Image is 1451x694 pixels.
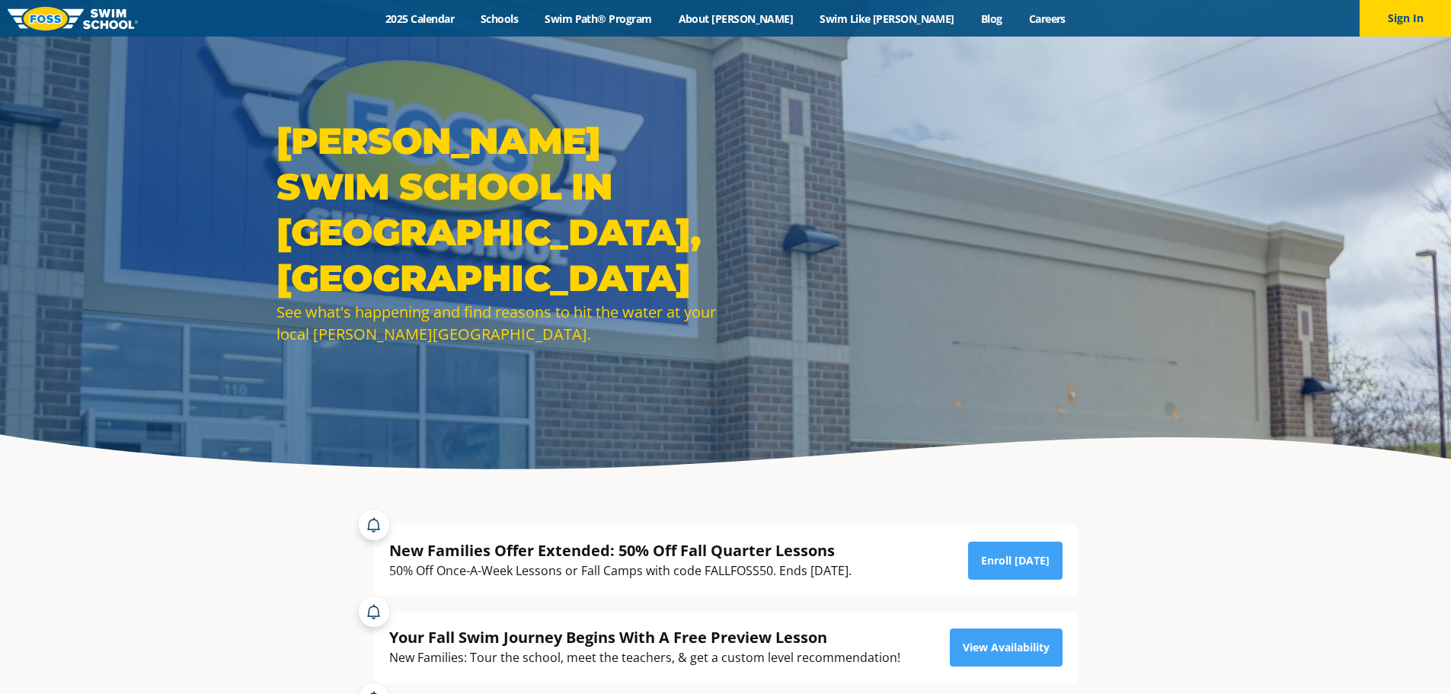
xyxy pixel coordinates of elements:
[389,561,852,581] div: 50% Off Once-A-Week Lessons or Fall Camps with code FALLFOSS50. Ends [DATE].
[968,542,1063,580] a: Enroll [DATE]
[276,118,718,301] h1: [PERSON_NAME] Swim School in [GEOGRAPHIC_DATA], [GEOGRAPHIC_DATA]
[468,11,532,26] a: Schools
[1015,11,1079,26] a: Careers
[389,627,900,648] div: Your Fall Swim Journey Begins With A Free Preview Lesson
[532,11,665,26] a: Swim Path® Program
[389,540,852,561] div: New Families Offer Extended: 50% Off Fall Quarter Lessons
[276,301,718,345] div: See what's happening and find reasons to hit the water at your local [PERSON_NAME][GEOGRAPHIC_DATA].
[372,11,468,26] a: 2025 Calendar
[389,648,900,668] div: New Families: Tour the school, meet the teachers, & get a custom level recommendation!
[950,628,1063,667] a: View Availability
[807,11,968,26] a: Swim Like [PERSON_NAME]
[967,11,1015,26] a: Blog
[8,7,138,30] img: FOSS Swim School Logo
[665,11,807,26] a: About [PERSON_NAME]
